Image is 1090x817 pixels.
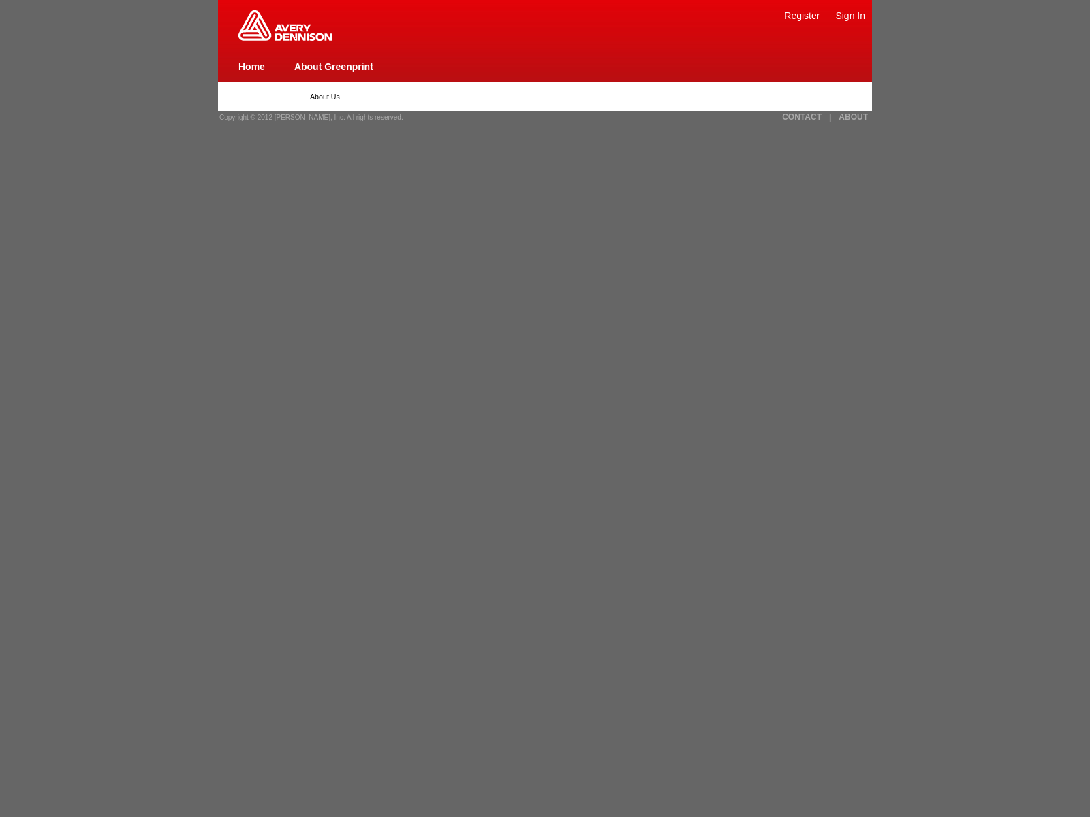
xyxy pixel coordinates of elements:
a: Greenprint [238,34,332,42]
a: | [829,112,831,122]
p: About Us [310,93,780,101]
span: Copyright © 2012 [PERSON_NAME], Inc. All rights reserved. [219,114,403,121]
a: ABOUT [839,112,868,122]
a: CONTACT [782,112,822,122]
a: Home [238,61,265,72]
a: Sign In [835,10,865,21]
a: Register [784,10,820,21]
img: Home [238,10,332,41]
a: About Greenprint [294,61,373,72]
